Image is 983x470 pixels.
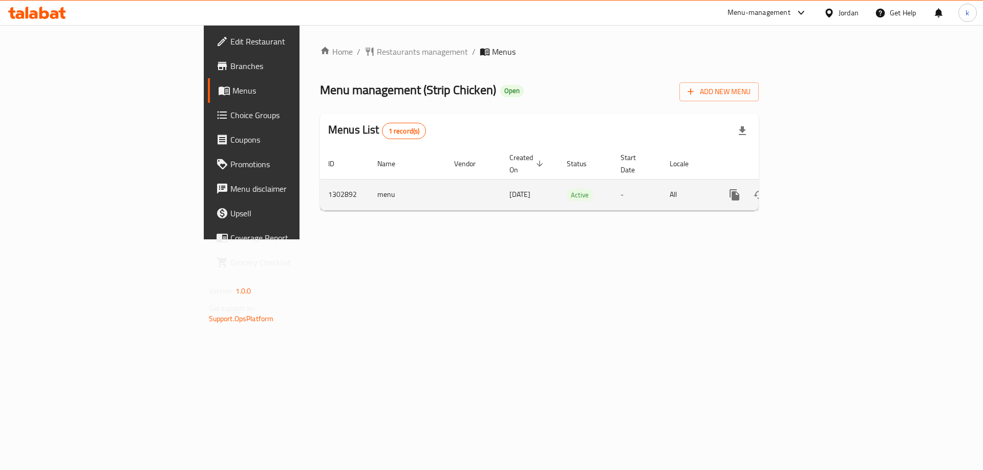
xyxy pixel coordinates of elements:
[966,7,969,18] span: k
[208,250,368,275] a: Grocery Checklist
[328,122,426,139] h2: Menus List
[209,284,234,298] span: Version:
[236,284,251,298] span: 1.0.0
[567,189,593,201] span: Active
[230,183,360,195] span: Menu disclaimer
[492,46,516,58] span: Menus
[377,158,409,170] span: Name
[209,312,274,325] a: Support.OpsPlatform
[377,46,468,58] span: Restaurants management
[208,152,368,176] a: Promotions
[509,188,530,201] span: [DATE]
[839,7,859,18] div: Jordan
[369,179,446,210] td: menu
[714,148,829,180] th: Actions
[230,158,360,170] span: Promotions
[208,226,368,250] a: Coverage Report
[500,85,524,97] div: Open
[621,151,649,176] span: Start Date
[208,78,368,103] a: Menus
[320,78,496,101] span: Menu management ( Strip Chicken )
[320,46,759,58] nav: breadcrumb
[722,183,747,207] button: more
[230,256,360,268] span: Grocery Checklist
[230,232,360,244] span: Coverage Report
[661,179,714,210] td: All
[728,7,790,19] div: Menu-management
[232,84,360,97] span: Menus
[208,201,368,226] a: Upsell
[500,86,524,95] span: Open
[208,29,368,54] a: Edit Restaurant
[679,82,759,101] button: Add New Menu
[230,60,360,72] span: Branches
[230,207,360,219] span: Upsell
[382,123,426,139] div: Total records count
[509,151,546,176] span: Created On
[208,103,368,127] a: Choice Groups
[230,133,360,146] span: Coupons
[209,302,256,315] span: Get support on:
[230,109,360,121] span: Choice Groups
[730,119,755,143] div: Export file
[670,158,702,170] span: Locale
[208,176,368,201] a: Menu disclaimer
[567,158,600,170] span: Status
[472,46,476,58] li: /
[208,54,368,78] a: Branches
[382,126,426,136] span: 1 record(s)
[688,85,751,98] span: Add New Menu
[208,127,368,152] a: Coupons
[230,35,360,48] span: Edit Restaurant
[320,148,829,211] table: enhanced table
[328,158,348,170] span: ID
[454,158,489,170] span: Vendor
[747,183,772,207] button: Change Status
[365,46,468,58] a: Restaurants management
[612,179,661,210] td: -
